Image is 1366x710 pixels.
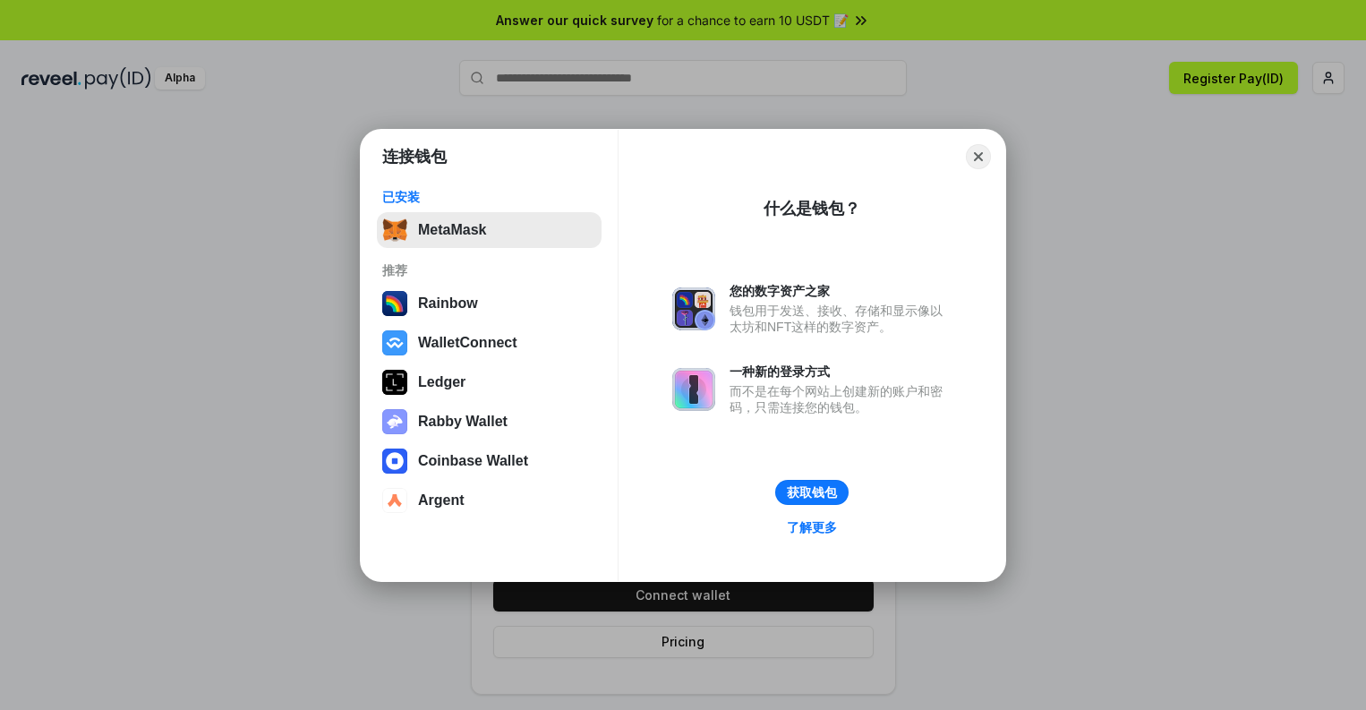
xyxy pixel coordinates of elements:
button: Argent [377,483,602,518]
button: Close [966,144,991,169]
button: Rainbow [377,286,602,321]
div: MetaMask [418,222,486,238]
img: svg+xml,%3Csvg%20xmlns%3D%22http%3A%2F%2Fwww.w3.org%2F2000%2Fsvg%22%20fill%3D%22none%22%20viewBox... [672,368,715,411]
img: svg+xml,%3Csvg%20width%3D%22120%22%20height%3D%22120%22%20viewBox%3D%220%200%20120%20120%22%20fil... [382,291,407,316]
div: Ledger [418,374,465,390]
img: svg+xml,%3Csvg%20xmlns%3D%22http%3A%2F%2Fwww.w3.org%2F2000%2Fsvg%22%20fill%3D%22none%22%20viewBox... [382,409,407,434]
div: 已安装 [382,189,596,205]
div: Rabby Wallet [418,414,508,430]
div: WalletConnect [418,335,517,351]
div: Coinbase Wallet [418,453,528,469]
img: svg+xml,%3Csvg%20width%3D%2228%22%20height%3D%2228%22%20viewBox%3D%220%200%2028%2028%22%20fill%3D... [382,488,407,513]
button: Coinbase Wallet [377,443,602,479]
img: svg+xml,%3Csvg%20xmlns%3D%22http%3A%2F%2Fwww.w3.org%2F2000%2Fsvg%22%20fill%3D%22none%22%20viewBox... [672,287,715,330]
div: 而不是在每个网站上创建新的账户和密码，只需连接您的钱包。 [730,383,952,415]
div: 获取钱包 [787,484,837,500]
a: 了解更多 [776,516,848,539]
img: svg+xml,%3Csvg%20fill%3D%22none%22%20height%3D%2233%22%20viewBox%3D%220%200%2035%2033%22%20width%... [382,218,407,243]
div: 什么是钱包？ [764,198,860,219]
button: WalletConnect [377,325,602,361]
img: svg+xml,%3Csvg%20width%3D%2228%22%20height%3D%2228%22%20viewBox%3D%220%200%2028%2028%22%20fill%3D... [382,449,407,474]
button: MetaMask [377,212,602,248]
h1: 连接钱包 [382,146,447,167]
button: 获取钱包 [775,480,849,505]
img: svg+xml,%3Csvg%20width%3D%2228%22%20height%3D%2228%22%20viewBox%3D%220%200%2028%2028%22%20fill%3D... [382,330,407,355]
div: 一种新的登录方式 [730,364,952,380]
button: Ledger [377,364,602,400]
div: Rainbow [418,295,478,312]
img: svg+xml,%3Csvg%20xmlns%3D%22http%3A%2F%2Fwww.w3.org%2F2000%2Fsvg%22%20width%3D%2228%22%20height%3... [382,370,407,395]
button: Rabby Wallet [377,404,602,440]
div: Argent [418,492,465,509]
div: 推荐 [382,262,596,278]
div: 了解更多 [787,519,837,535]
div: 钱包用于发送、接收、存储和显示像以太坊和NFT这样的数字资产。 [730,303,952,335]
div: 您的数字资产之家 [730,283,952,299]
